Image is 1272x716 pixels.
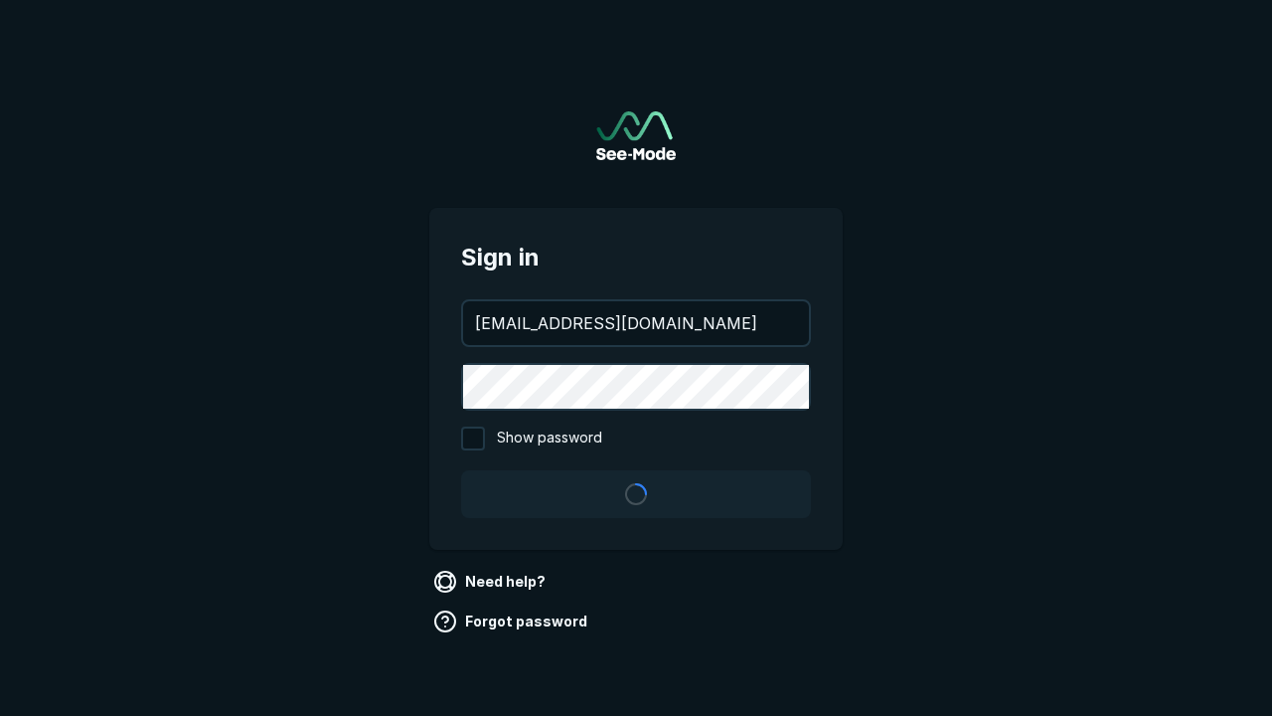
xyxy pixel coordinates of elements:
input: your@email.com [463,301,809,345]
span: Sign in [461,240,811,275]
a: Go to sign in [596,111,676,160]
img: See-Mode Logo [596,111,676,160]
a: Need help? [429,566,554,598]
a: Forgot password [429,606,595,637]
span: Show password [497,427,602,450]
